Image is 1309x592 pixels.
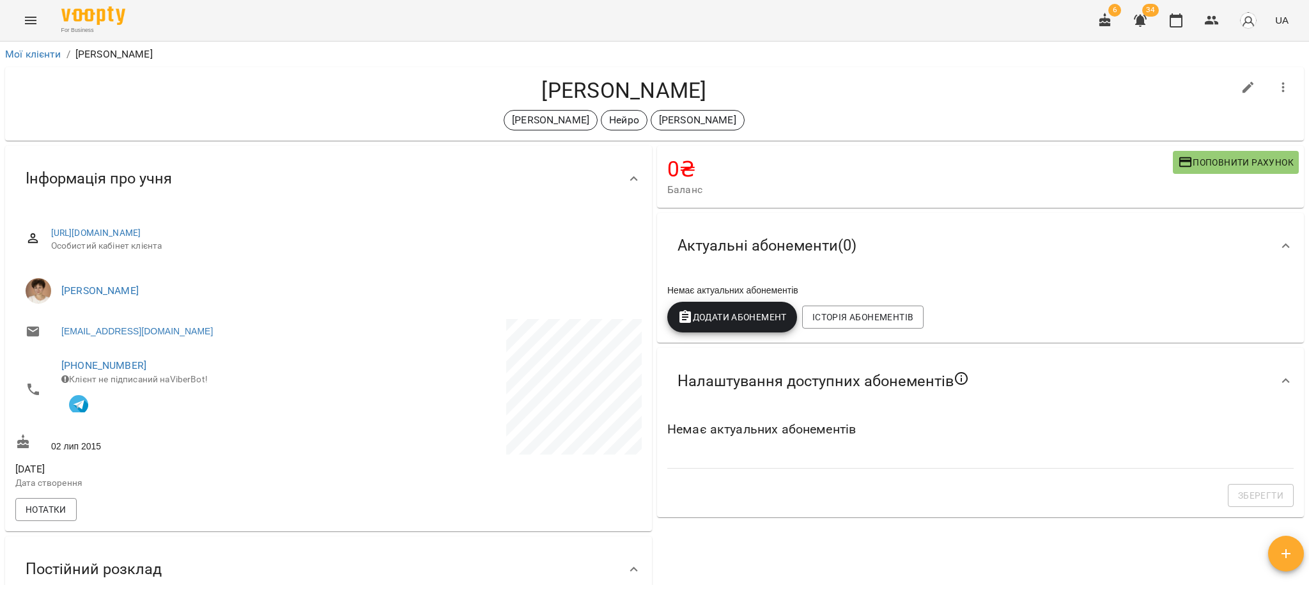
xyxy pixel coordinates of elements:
span: UA [1275,13,1289,27]
button: Нотатки [15,498,77,521]
h4: 0 ₴ [667,156,1173,182]
span: Особистий кабінет клієнта [51,240,631,253]
div: 02 лип 2015 [13,432,329,455]
span: Додати Абонемент [678,309,787,325]
span: Нотатки [26,502,66,517]
div: Актуальні абонементи(0) [657,213,1304,279]
a: [EMAIL_ADDRESS][DOMAIN_NAME] [61,325,213,338]
span: 6 [1108,4,1121,17]
span: Постійний розклад [26,559,162,579]
button: Menu [15,5,46,36]
span: Історія абонементів [812,309,913,325]
a: [URL][DOMAIN_NAME] [51,228,141,238]
li: / [66,47,70,62]
span: Інформація про учня [26,169,172,189]
a: [PERSON_NAME] [61,284,139,297]
img: avatar_s.png [1239,12,1257,29]
nav: breadcrumb [5,47,1304,62]
div: [PERSON_NAME] [651,110,745,130]
svg: Якщо не обрано жодного, клієнт зможе побачити всі публічні абонементи [954,371,969,386]
span: For Business [61,26,125,35]
h6: Немає актуальних абонементів [667,419,1294,439]
span: Баланс [667,182,1173,198]
img: Марина Кириченко [26,278,51,304]
p: [PERSON_NAME] [75,47,153,62]
p: [PERSON_NAME] [659,113,736,128]
img: Voopty Logo [61,6,125,25]
button: Додати Абонемент [667,302,797,332]
span: Налаштування доступних абонементів [678,371,969,391]
div: [PERSON_NAME] [504,110,598,130]
h4: [PERSON_NAME] [15,77,1233,104]
div: Інформація про учня [5,146,652,212]
div: Немає актуальних абонементів [665,281,1296,299]
p: Дата створення [15,477,326,490]
div: Налаштування доступних абонементів [657,348,1304,414]
div: Нейро [601,110,647,130]
span: [DATE] [15,462,326,477]
span: Поповнити рахунок [1178,155,1294,170]
span: Клієнт не підписаний на ViberBot! [61,374,208,384]
img: Telegram [69,395,88,414]
button: Поповнити рахунок [1173,151,1299,174]
a: [PHONE_NUMBER] [61,359,146,371]
button: UA [1270,8,1294,32]
button: Клієнт підписаний на VooptyBot [61,386,96,420]
span: Актуальні абонементи ( 0 ) [678,236,856,256]
p: Нейро [609,113,639,128]
p: [PERSON_NAME] [512,113,589,128]
button: Історія абонементів [802,306,924,329]
a: Мої клієнти [5,48,61,60]
span: 34 [1142,4,1159,17]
